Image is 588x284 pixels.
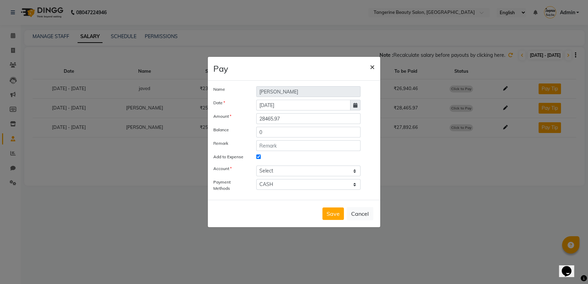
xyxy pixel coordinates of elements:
[208,127,251,135] label: Balance
[208,113,251,121] label: Amount
[208,179,251,192] label: Payment Methods
[208,166,251,174] label: Account
[213,62,228,75] h4: Pay
[322,207,344,220] button: Save
[370,61,375,72] span: ×
[208,86,251,94] label: Name
[256,113,360,124] input: Amount
[208,100,251,108] label: Date
[256,86,360,97] input: Name
[208,140,251,148] label: Remark
[364,57,380,76] button: Close
[256,100,350,110] input: yyyy-mm-dd
[256,140,360,151] input: Remark
[208,154,251,160] label: Add to Expense
[256,127,360,137] input: Balance
[559,256,581,277] iframe: chat widget
[347,207,373,220] button: Cancel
